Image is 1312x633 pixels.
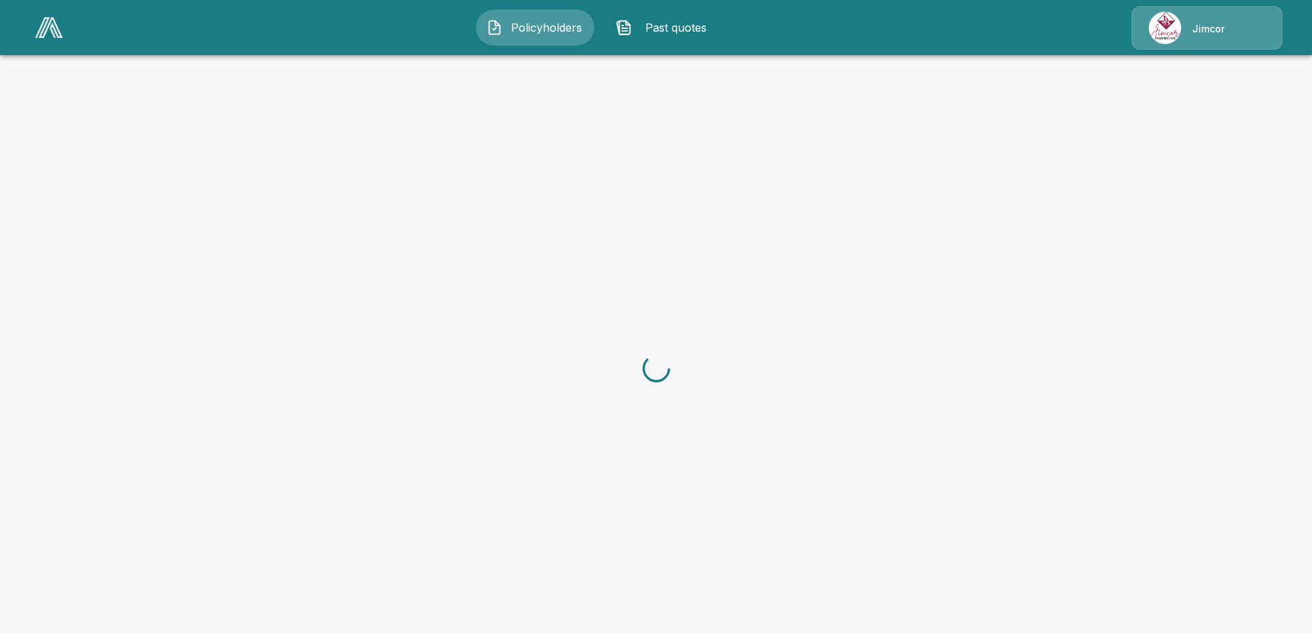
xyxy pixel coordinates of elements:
[616,19,632,36] img: Past quotes Icon
[638,19,714,36] span: Past quotes
[476,10,594,45] button: Policyholders IconPolicyholders
[508,19,584,36] span: Policyholders
[605,10,724,45] button: Past quotes IconPast quotes
[35,17,63,38] img: AA Logo
[486,19,503,36] img: Policyholders Icon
